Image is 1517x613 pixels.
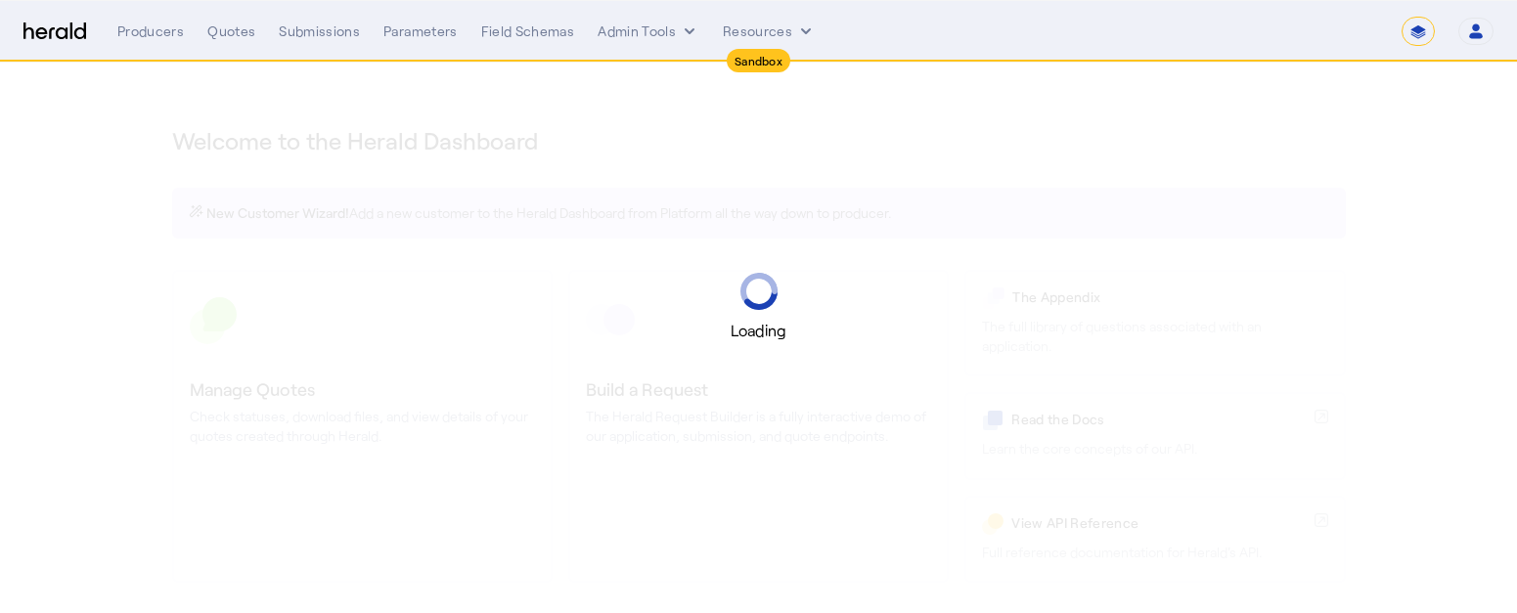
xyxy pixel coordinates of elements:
div: Submissions [279,22,360,41]
div: Parameters [383,22,458,41]
button: Resources dropdown menu [723,22,816,41]
div: Quotes [207,22,255,41]
div: Producers [117,22,184,41]
div: Field Schemas [481,22,575,41]
button: internal dropdown menu [598,22,699,41]
img: Herald Logo [23,22,86,41]
div: Sandbox [727,49,790,72]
